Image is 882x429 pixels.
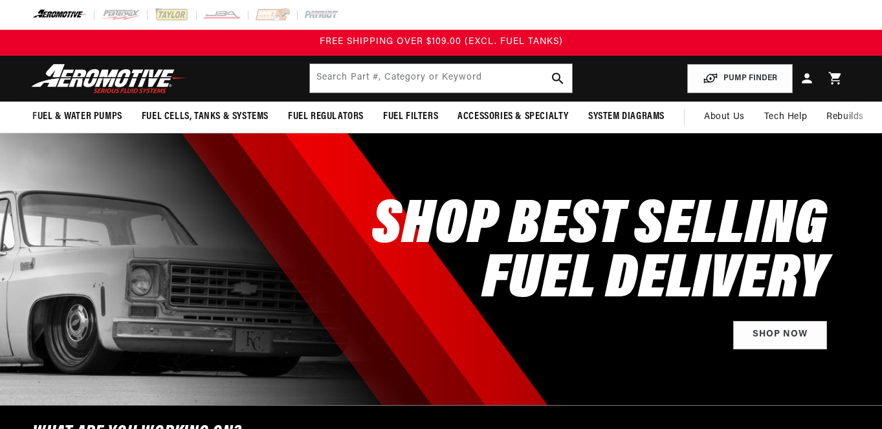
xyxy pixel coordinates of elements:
[544,64,572,93] button: search button
[448,102,579,132] summary: Accessories & Specialty
[764,110,807,124] span: Tech Help
[142,110,269,124] span: Fuel Cells, Tanks & Systems
[588,110,665,124] span: System Diagrams
[817,102,874,133] summary: Rebuilds
[310,64,573,93] input: Search by Part Number, Category or Keyword
[373,102,448,132] summary: Fuel Filters
[288,110,364,124] span: Fuel Regulators
[372,199,827,308] h2: SHOP BEST SELLING FUEL DELIVERY
[23,102,132,132] summary: Fuel & Water Pumps
[28,63,190,94] img: Aeromotive
[458,110,569,124] span: Accessories & Specialty
[579,102,674,132] summary: System Diagrams
[733,321,827,350] a: Shop Now
[826,110,864,124] span: Rebuilds
[320,37,563,47] span: FREE SHIPPING OVER $109.00 (EXCL. FUEL TANKS)
[32,110,122,124] span: Fuel & Water Pumps
[132,102,278,132] summary: Fuel Cells, Tanks & Systems
[383,110,438,124] span: Fuel Filters
[755,102,817,133] summary: Tech Help
[694,102,755,133] a: About Us
[278,102,373,132] summary: Fuel Regulators
[687,64,793,93] button: PUMP FINDER
[704,112,745,122] span: About Us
